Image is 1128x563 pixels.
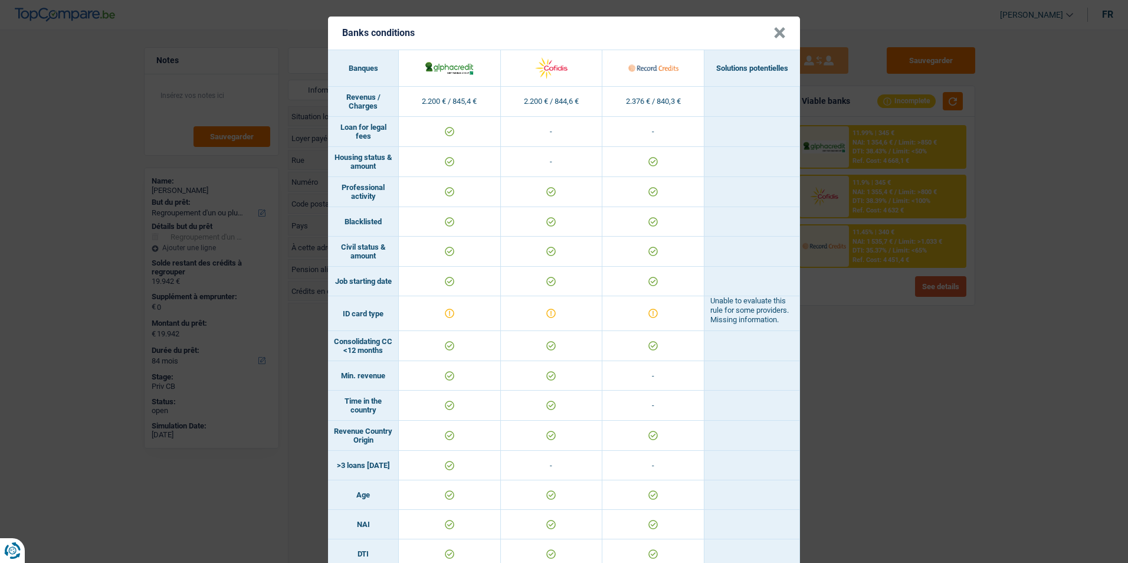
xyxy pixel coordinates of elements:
[342,27,415,38] h5: Banks conditions
[704,50,800,87] th: Solutions potentielles
[328,391,399,421] td: Time in the country
[328,50,399,87] th: Banques
[501,451,603,480] td: -
[328,207,399,237] td: Blacklisted
[602,361,704,391] td: -
[501,147,603,177] td: -
[526,55,576,81] img: Cofidis
[328,87,399,117] td: Revenus / Charges
[328,331,399,361] td: Consolidating CC <12 months
[328,451,399,480] td: >3 loans [DATE]
[328,177,399,207] td: Professional activity
[328,267,399,296] td: Job starting date
[602,87,704,117] td: 2.376 € / 840,3 €
[328,361,399,391] td: Min. revenue
[328,296,399,331] td: ID card type
[399,87,501,117] td: 2.200 € / 845,4 €
[501,87,603,117] td: 2.200 € / 844,6 €
[628,55,678,81] img: Record Credits
[328,237,399,267] td: Civil status & amount
[602,391,704,421] td: -
[773,27,786,39] button: Close
[501,117,603,147] td: -
[704,296,800,331] td: Unable to evaluate this rule for some providers. Missing information.
[602,451,704,480] td: -
[328,147,399,177] td: Housing status & amount
[328,421,399,451] td: Revenue Country Origin
[328,117,399,147] td: Loan for legal fees
[328,510,399,539] td: NAI
[328,480,399,510] td: Age
[424,60,474,76] img: AlphaCredit
[602,117,704,147] td: -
